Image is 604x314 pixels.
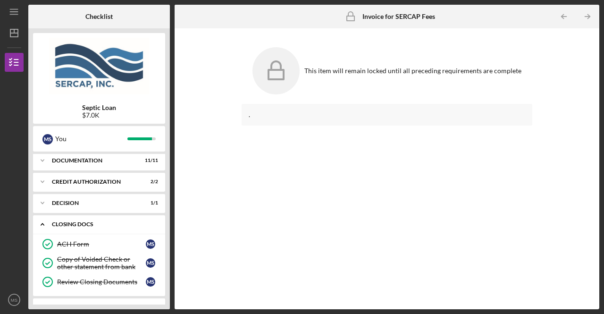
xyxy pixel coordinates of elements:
img: Product logo [33,38,165,94]
div: CREDIT AUTHORIZATION [52,179,134,185]
a: Review Closing DocumentsMS [38,272,160,291]
div: ACH Form [57,240,146,248]
b: Septic Loan [82,104,116,111]
div: Documentation [52,158,134,163]
div: Review Closing Documents [57,278,146,286]
button: MS [5,290,24,309]
div: You [55,131,127,147]
div: This item will remain locked until all preceding requirements are complete [304,67,521,75]
div: 2 / 2 [141,179,158,185]
div: M S [146,277,155,287]
div: 1 / 1 [141,200,158,206]
div: M S [146,258,155,268]
div: M S [146,239,155,249]
b: Checklist [85,13,113,20]
div: $7.0K [82,111,116,119]
div: Decision [52,200,134,206]
a: Copy of Voided Check or other statement from bankMS [38,254,160,272]
div: CLOSING DOCS [52,221,153,227]
a: ACH FormMS [38,235,160,254]
div: . [249,111,525,119]
div: 11 / 11 [141,158,158,163]
b: Invoice for SERCAP Fees [362,13,435,20]
div: Copy of Voided Check or other statement from bank [57,255,146,271]
div: M S [42,134,53,144]
text: MS [11,297,17,303]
